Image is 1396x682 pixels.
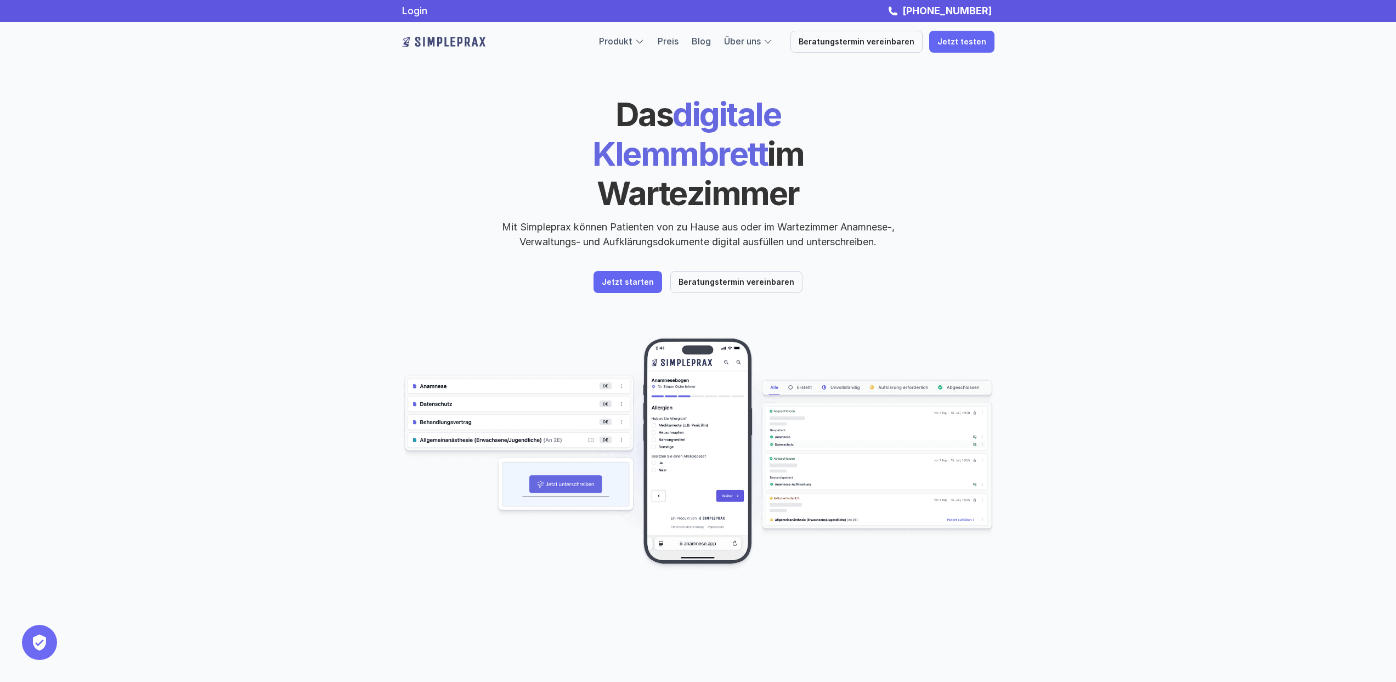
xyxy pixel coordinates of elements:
p: Beratungstermin vereinbaren [799,37,914,47]
span: im Wartezimmer [597,134,810,213]
strong: [PHONE_NUMBER] [902,5,992,16]
p: Jetzt testen [937,37,986,47]
a: Produkt [599,36,632,47]
a: Jetzt starten [594,271,662,293]
h1: digitale Klemmbrett [509,94,888,213]
a: Login [402,5,427,16]
p: Jetzt starten [602,278,654,287]
p: Mit Simpleprax können Patienten von zu Hause aus oder im Wartezimmer Anamnese-, Verwaltungs- und ... [493,219,904,249]
a: Beratungstermin vereinbaren [790,31,923,53]
a: Beratungstermin vereinbaren [670,271,802,293]
img: Beispielscreenshots aus der Simpleprax Anwendung [402,337,994,573]
a: Preis [658,36,679,47]
a: Blog [692,36,711,47]
p: Beratungstermin vereinbaren [679,278,794,287]
a: Über uns [724,36,761,47]
a: Jetzt testen [929,31,994,53]
a: [PHONE_NUMBER] [900,5,994,16]
span: Das [615,94,673,134]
